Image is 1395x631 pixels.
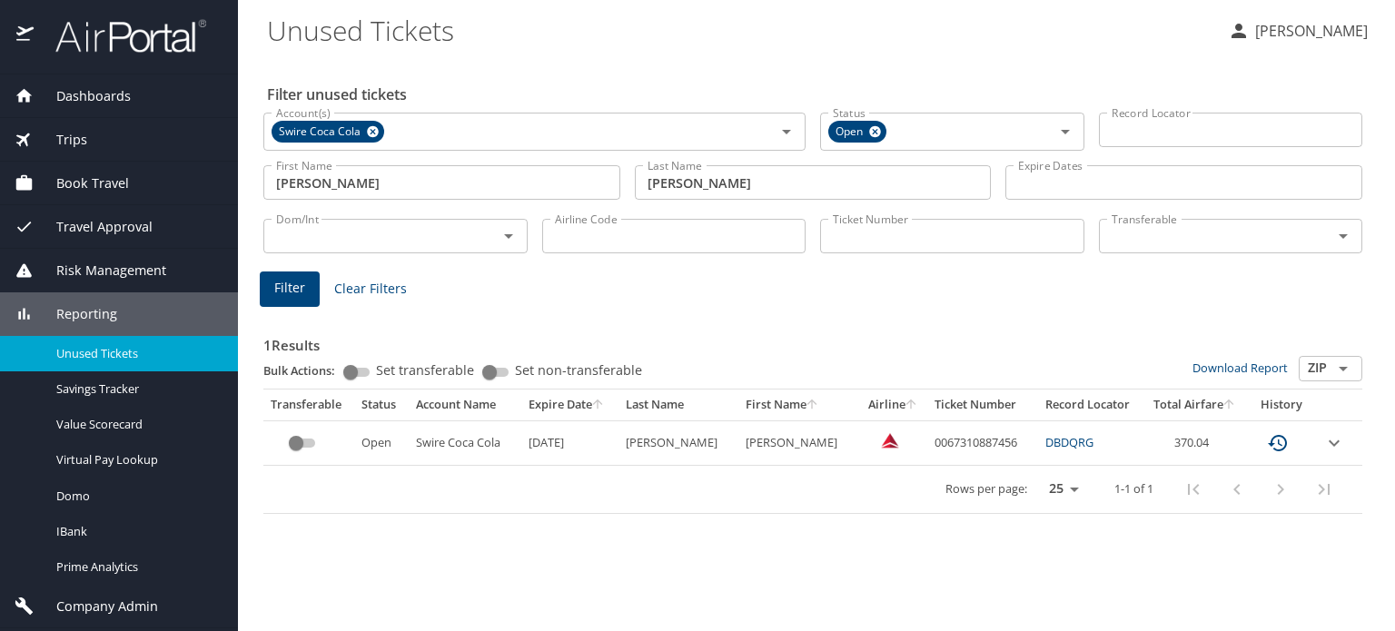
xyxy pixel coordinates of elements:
[1247,389,1316,420] th: History
[515,364,642,377] span: Set non-transferable
[828,123,874,142] span: Open
[945,483,1027,495] p: Rows per page:
[1143,420,1247,465] td: 370.04
[56,558,216,576] span: Prime Analytics
[267,80,1366,109] h2: Filter unused tickets
[34,261,166,281] span: Risk Management
[521,389,618,420] th: Expire Date
[272,123,371,142] span: Swire Coca Cola
[828,121,886,143] div: Open
[409,389,521,420] th: Account Name
[1331,223,1356,249] button: Open
[1331,356,1356,381] button: Open
[271,397,347,413] div: Transferable
[56,451,216,468] span: Virtual Pay Lookup
[56,523,216,540] span: IBank
[267,2,1213,58] h1: Unused Tickets
[354,420,410,465] td: Open
[1053,119,1078,144] button: Open
[1221,15,1375,47] button: [PERSON_NAME]
[1323,432,1345,454] button: expand row
[1192,360,1288,376] a: Download Report
[334,278,407,301] span: Clear Filters
[274,277,305,300] span: Filter
[260,271,320,307] button: Filter
[592,399,605,411] button: sort
[56,488,216,505] span: Domo
[496,223,521,249] button: Open
[56,416,216,433] span: Value Scorecard
[263,389,1362,514] table: custom pagination table
[927,420,1038,465] td: 0067310887456
[881,431,899,449] img: Delta Airlines
[263,324,1362,356] h3: 1 Results
[35,18,206,54] img: airportal-logo.png
[34,86,131,106] span: Dashboards
[34,173,129,193] span: Book Travel
[618,420,739,465] td: [PERSON_NAME]
[56,380,216,398] span: Savings Tracker
[34,130,87,150] span: Trips
[354,389,410,420] th: Status
[1223,399,1236,411] button: sort
[376,364,474,377] span: Set transferable
[927,389,1038,420] th: Ticket Number
[34,217,153,237] span: Travel Approval
[1143,389,1247,420] th: Total Airfare
[272,121,384,143] div: Swire Coca Cola
[1250,20,1368,42] p: [PERSON_NAME]
[738,420,859,465] td: [PERSON_NAME]
[1034,476,1085,503] select: rows per page
[806,399,819,411] button: sort
[34,596,158,616] span: Company Admin
[1038,389,1143,420] th: Record Locator
[859,389,927,420] th: Airline
[774,119,799,144] button: Open
[618,389,739,420] th: Last Name
[521,420,618,465] td: [DATE]
[327,272,414,306] button: Clear Filters
[56,345,216,362] span: Unused Tickets
[1114,483,1153,495] p: 1-1 of 1
[409,420,521,465] td: Swire Coca Cola
[263,362,350,379] p: Bulk Actions:
[905,399,918,411] button: sort
[738,389,859,420] th: First Name
[16,18,35,54] img: icon-airportal.png
[1045,434,1093,450] a: DBDQRG
[34,304,117,324] span: Reporting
